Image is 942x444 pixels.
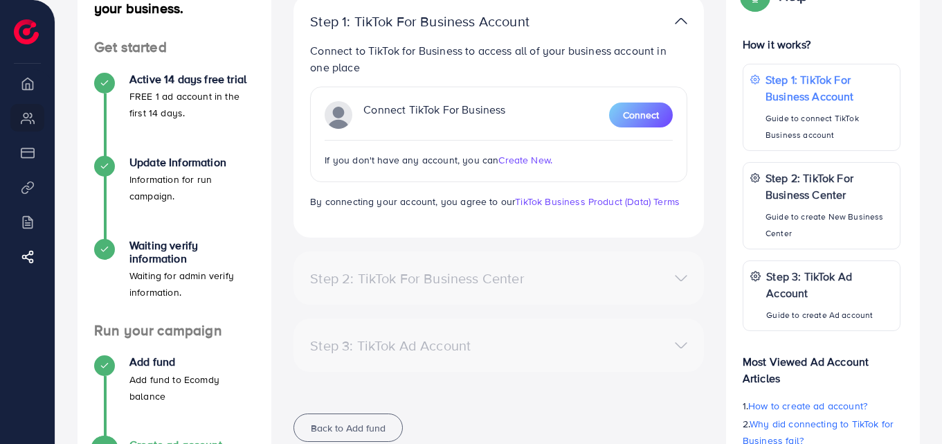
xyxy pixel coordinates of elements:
span: If you don't have any account, you can [325,153,498,167]
p: Connect to TikTok for Business to access all of your business account in one place [310,42,687,76]
li: Waiting verify information [78,239,271,322]
p: Guide to create New Business Center [766,208,893,242]
span: How to create ad account? [748,399,867,413]
h4: Waiting verify information [129,239,255,265]
a: TikTok Business Product (Data) Terms [515,195,680,208]
img: TikTok partner [325,101,352,129]
p: Step 3: TikTok Ad Account [766,268,893,301]
p: How it works? [743,36,900,53]
li: Active 14 days free trial [78,73,271,156]
p: Step 1: TikTok For Business Account [310,13,554,30]
h4: Run your campaign [78,322,271,339]
h4: Add fund [129,355,255,368]
img: TikTok partner [675,11,687,31]
p: Step 1: TikTok For Business Account [766,71,893,105]
span: Connect [623,108,659,122]
span: Create New. [498,153,552,167]
img: logo [14,19,39,44]
h4: Get started [78,39,271,56]
li: Update Information [78,156,271,239]
button: Connect [609,103,673,127]
p: Most Viewed Ad Account Articles [743,342,900,387]
p: Guide to connect TikTok Business account [766,110,893,143]
h4: Active 14 days free trial [129,73,255,86]
p: FREE 1 ad account in the first 14 days. [129,88,255,121]
span: Back to Add fund [311,421,386,435]
p: By connecting your account, you agree to our [310,193,687,210]
h4: Update Information [129,156,255,169]
p: Guide to create Ad account [766,307,893,323]
p: Connect TikTok For Business [363,101,505,129]
p: Information for run campaign. [129,171,255,204]
iframe: Chat [883,382,932,434]
p: 1. [743,398,900,414]
li: Add fund [78,355,271,438]
p: Waiting for admin verify information. [129,267,255,301]
p: Add fund to Ecomdy balance [129,371,255,405]
button: Back to Add fund [293,414,403,442]
p: Step 2: TikTok For Business Center [766,170,893,203]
